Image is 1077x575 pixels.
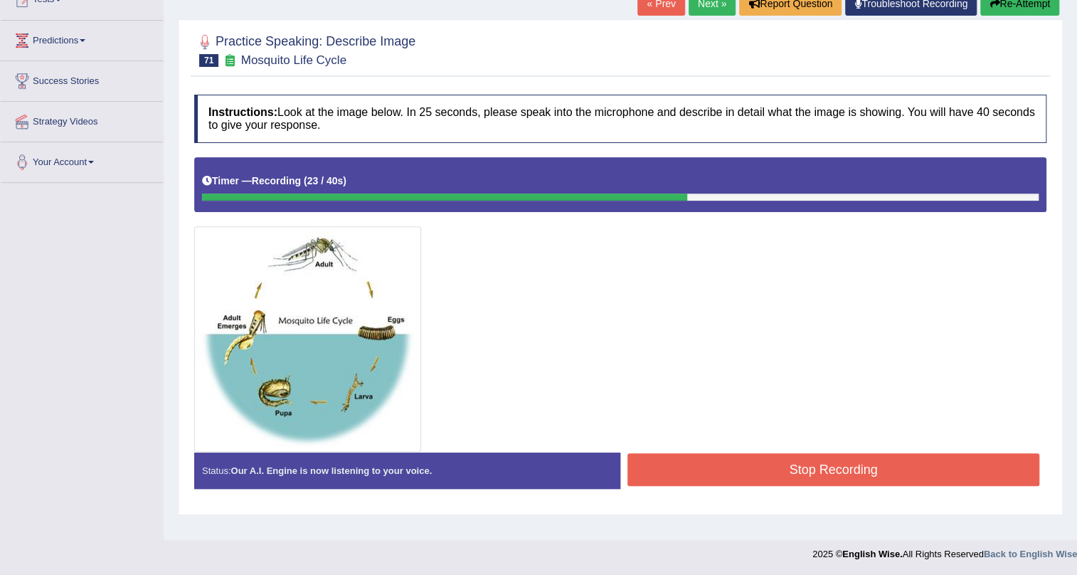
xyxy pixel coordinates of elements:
[812,540,1077,561] div: 2025 © All Rights Reserved
[202,176,346,186] h5: Timer —
[304,175,307,186] b: (
[842,549,902,559] strong: English Wise.
[627,453,1039,486] button: Stop Recording
[307,175,344,186] b: 23 / 40s
[208,106,277,118] b: Instructions:
[1,142,163,178] a: Your Account
[343,175,346,186] b: )
[194,31,415,67] h2: Practice Speaking: Describe Image
[984,549,1077,559] a: Back to English Wise
[199,54,218,67] span: 71
[194,95,1046,142] h4: Look at the image below. In 25 seconds, please speak into the microphone and describe in detail w...
[194,453,620,489] div: Status:
[1,21,163,56] a: Predictions
[241,53,346,67] small: Mosquito Life Cycle
[222,54,237,68] small: Exam occurring question
[1,102,163,137] a: Strategy Videos
[230,465,432,476] strong: Our A.I. Engine is now listening to your voice.
[252,175,301,186] b: Recording
[1,61,163,97] a: Success Stories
